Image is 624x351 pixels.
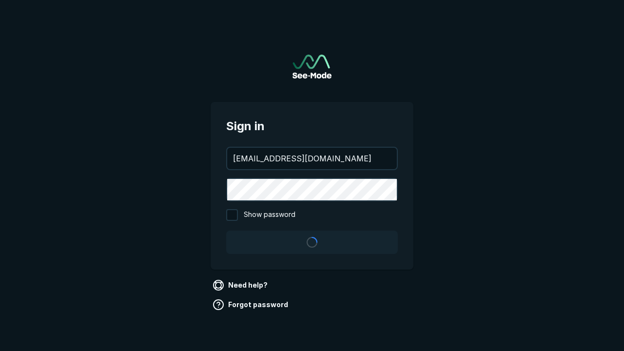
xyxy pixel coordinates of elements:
a: Forgot password [211,297,292,312]
input: your@email.com [227,148,397,169]
a: Need help? [211,277,272,293]
span: Show password [244,209,295,221]
a: Go to sign in [292,55,331,78]
span: Sign in [226,117,398,135]
img: See-Mode Logo [292,55,331,78]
